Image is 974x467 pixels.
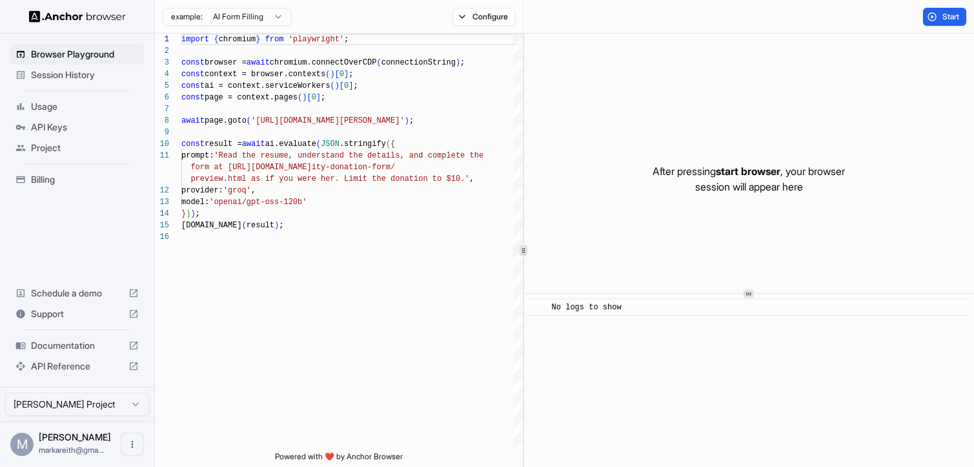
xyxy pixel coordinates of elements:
span: ) [330,70,334,79]
button: Start [923,8,966,26]
span: 0 [340,70,344,79]
span: ) [302,93,307,102]
span: connectionString [381,58,456,67]
div: Session History [10,65,144,85]
span: 'groq' [223,186,251,195]
span: const [181,70,205,79]
span: ) [274,221,279,230]
span: ] [344,70,349,79]
span: API Keys [31,121,139,134]
span: { [214,35,218,44]
span: No logs to show [552,303,622,312]
span: Documentation [31,339,123,352]
div: Support [10,304,144,324]
span: ( [242,221,247,230]
span: Project [31,141,139,154]
span: API Reference [31,360,123,373]
div: Billing [10,169,144,190]
button: Open menu [121,433,144,456]
div: 2 [155,45,169,57]
div: 3 [155,57,169,68]
span: ) [335,81,340,90]
div: 1 [155,34,169,45]
span: ; [196,209,200,218]
div: 9 [155,127,169,138]
span: 0 [344,81,349,90]
span: ( [386,140,391,149]
button: Configure [452,8,515,26]
span: ) [190,209,195,218]
span: ity-donation-form/ [312,163,396,172]
span: ) [186,209,190,218]
span: ; [349,70,353,79]
span: } [256,35,260,44]
span: chromium.connectOverCDP [270,58,377,67]
div: Usage [10,96,144,117]
span: context = browser.contexts [205,70,325,79]
span: ] [316,93,321,102]
div: 5 [155,80,169,92]
div: M [10,433,34,456]
span: ; [353,81,358,90]
span: n to $10.' [423,174,469,183]
span: result = [205,140,242,149]
span: example: [171,12,203,22]
span: ( [298,93,302,102]
span: [ [307,93,311,102]
span: Schedule a demo [31,287,123,300]
span: JSON [321,140,340,149]
div: 6 [155,92,169,103]
span: result [247,221,274,230]
span: Mark Reith [39,431,111,442]
span: '[URL][DOMAIN_NAME][PERSON_NAME]' [251,116,405,125]
span: chromium [219,35,256,44]
span: , [469,174,474,183]
div: 15 [155,220,169,231]
span: preview.html as if you were her. Limit the donatio [190,174,423,183]
span: Start [942,12,960,22]
span: await [242,140,265,149]
span: provider: [181,186,223,195]
span: start browser [716,165,780,178]
div: Project [10,138,144,158]
span: from [265,35,284,44]
span: import [181,35,209,44]
div: Browser Playground [10,44,144,65]
div: 11 [155,150,169,161]
p: After pressing , your browser session will appear here [653,163,845,194]
span: ( [376,58,381,67]
div: API Keys [10,117,144,138]
span: prompt: [181,151,214,160]
span: ( [330,81,334,90]
div: 14 [155,208,169,220]
span: ai = context.serviceWorkers [205,81,330,90]
span: ) [456,58,460,67]
div: 13 [155,196,169,208]
span: ; [279,221,283,230]
div: 7 [155,103,169,115]
span: Billing [31,173,139,186]
span: ( [316,140,321,149]
span: Usage [31,100,139,113]
span: Browser Playground [31,48,139,61]
span: ] [349,81,353,90]
span: [ [340,81,344,90]
span: 0 [312,93,316,102]
span: page = context.pages [205,93,298,102]
span: ; [409,116,414,125]
span: form at [URL][DOMAIN_NAME] [190,163,311,172]
span: { [391,140,395,149]
div: 4 [155,68,169,80]
span: model: [181,198,209,207]
span: } [181,209,186,218]
span: Session History [31,68,139,81]
span: markareith@gmail.com [39,445,104,455]
span: ; [460,58,465,67]
span: ; [321,93,325,102]
span: [DOMAIN_NAME] [181,221,242,230]
span: ; [344,35,349,44]
span: 'Read the resume, understand the details, and comp [214,151,446,160]
span: const [181,93,205,102]
span: await [181,116,205,125]
span: const [181,140,205,149]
